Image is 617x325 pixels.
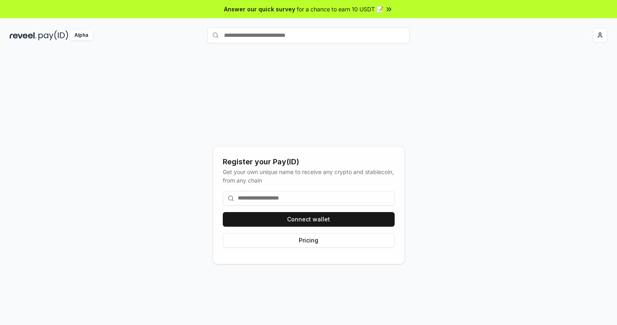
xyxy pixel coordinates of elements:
div: Register your Pay(ID) [223,156,395,168]
span: for a chance to earn 10 USDT 📝 [297,5,383,13]
div: Get your own unique name to receive any crypto and stablecoin, from any chain [223,168,395,185]
span: Answer our quick survey [224,5,295,13]
button: Pricing [223,233,395,248]
img: pay_id [38,30,68,40]
img: reveel_dark [10,30,37,40]
div: Alpha [70,30,93,40]
button: Connect wallet [223,212,395,227]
